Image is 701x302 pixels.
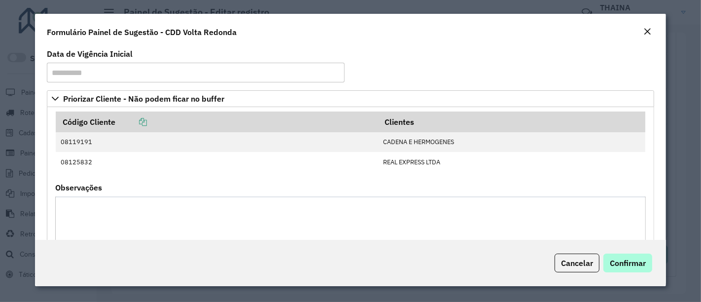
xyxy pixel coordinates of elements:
button: Close [640,26,654,38]
span: Confirmar [610,258,646,268]
em: Fechar [643,28,651,36]
button: Confirmar [603,254,652,272]
h4: Formulário Painel de Sugestão - CDD Volta Redonda [47,26,237,38]
span: Priorizar Cliente - Não podem ficar no buffer [63,95,224,103]
a: Priorizar Cliente - Não podem ficar no buffer [47,90,654,107]
th: Clientes [378,112,646,132]
th: Código Cliente [56,112,378,132]
a: Copiar [115,117,147,127]
button: Cancelar [555,254,599,272]
td: 08119191 [56,132,378,152]
td: REAL EXPRESS LTDA [378,152,646,172]
div: Priorizar Cliente - Não podem ficar no buffer [47,107,654,293]
span: Cancelar [561,258,593,268]
td: 08125832 [56,152,378,172]
td: CADENA E HERMOGENES [378,132,646,152]
label: Data de Vigência Inicial [47,48,133,60]
label: Observações [55,182,102,193]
